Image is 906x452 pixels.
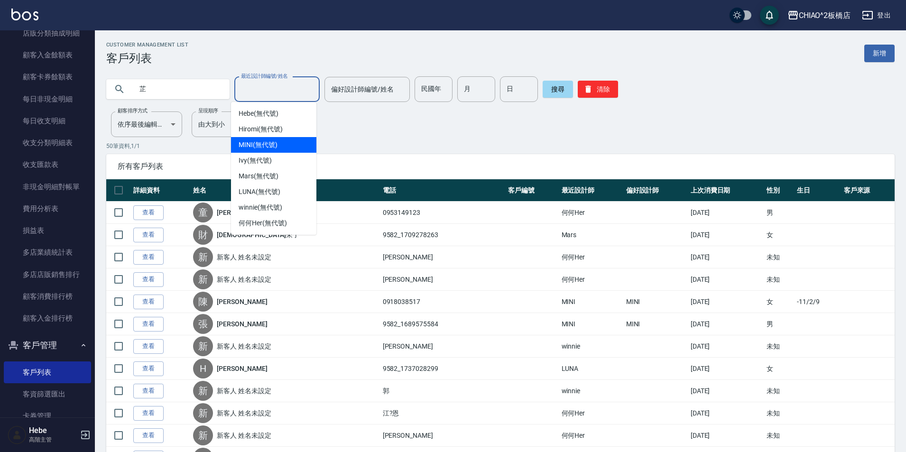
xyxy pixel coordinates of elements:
[559,380,624,402] td: winnie
[217,319,267,329] a: [PERSON_NAME]
[688,202,764,224] td: [DATE]
[11,9,38,20] img: Logo
[559,402,624,424] td: 何何Her
[4,176,91,198] a: 非現金明細對帳單
[688,313,764,335] td: [DATE]
[106,52,188,65] h3: 客戶列表
[106,42,188,48] h2: Customer Management List
[799,9,851,21] div: CHIAO^2板橋店
[217,386,271,396] a: 新客人 姓名未設定
[217,275,271,284] a: 新客人 姓名未設定
[198,107,218,114] label: 呈現順序
[380,313,506,335] td: 9582_1689575584
[4,110,91,132] a: 每日收支明細
[4,307,91,329] a: 顧客入金排行榜
[688,179,764,202] th: 上次消費日期
[559,424,624,447] td: 何何Her
[784,6,855,25] button: CHIAO^2板橋店
[4,286,91,307] a: 顧客消費排行榜
[380,202,506,224] td: 0953149123
[133,250,164,265] a: 查看
[8,425,27,444] img: Person
[764,224,795,246] td: 女
[193,381,213,401] div: 新
[133,361,164,376] a: 查看
[764,202,795,224] td: 男
[764,268,795,291] td: 未知
[133,295,164,309] a: 查看
[106,142,895,150] p: 50 筆資料, 1 / 1
[118,162,883,171] span: 所有客戶列表
[133,272,164,287] a: 查看
[217,208,267,217] a: [PERSON_NAME]
[380,291,506,313] td: 0918038517
[4,132,91,154] a: 收支分類明細表
[559,291,624,313] td: MINI
[193,247,213,267] div: 新
[559,224,624,246] td: Mars
[4,44,91,66] a: 顧客入金餘額表
[4,383,91,405] a: 客資篩選匯出
[841,179,895,202] th: 客戶來源
[559,313,624,335] td: MINI
[380,224,506,246] td: 9582_1709278263
[4,333,91,358] button: 客戶管理
[559,179,624,202] th: 最近設計師
[239,109,278,119] span: Hebe (無代號)
[4,154,91,175] a: 收支匯款表
[559,246,624,268] td: 何何Her
[217,230,299,240] a: [DEMOGRAPHIC_DATA]來了
[380,246,506,268] td: [PERSON_NAME]
[624,313,688,335] td: MINI
[760,6,779,25] button: save
[217,341,271,351] a: 新客人 姓名未設定
[688,246,764,268] td: [DATE]
[380,335,506,358] td: [PERSON_NAME]
[559,202,624,224] td: 何何Her
[764,335,795,358] td: 未知
[380,268,506,291] td: [PERSON_NAME]
[193,359,213,378] div: H
[217,297,267,306] a: [PERSON_NAME]
[688,402,764,424] td: [DATE]
[4,361,91,383] a: 客戶列表
[193,336,213,356] div: 新
[688,291,764,313] td: [DATE]
[4,198,91,220] a: 費用分析表
[624,291,688,313] td: MINI
[4,88,91,110] a: 每日非現金明細
[4,241,91,263] a: 多店業績統計表
[133,384,164,398] a: 查看
[543,81,573,98] button: 搜尋
[688,335,764,358] td: [DATE]
[217,252,271,262] a: 新客人 姓名未設定
[380,179,506,202] th: 電話
[29,426,77,435] h5: Hebe
[764,291,795,313] td: 女
[133,339,164,354] a: 查看
[4,220,91,241] a: 損益表
[764,246,795,268] td: 未知
[111,111,182,137] div: 依序最後編輯時間
[239,124,282,134] span: Hiromi (無代號)
[192,111,263,137] div: 由大到小
[133,317,164,332] a: 查看
[193,314,213,334] div: 張
[217,364,267,373] a: [PERSON_NAME]
[118,107,148,114] label: 顧客排序方式
[764,179,795,202] th: 性別
[858,7,895,24] button: 登出
[133,228,164,242] a: 查看
[559,268,624,291] td: 何何Her
[578,81,618,98] button: 清除
[193,269,213,289] div: 新
[764,358,795,380] td: 女
[133,205,164,220] a: 查看
[380,380,506,402] td: 郭
[4,66,91,88] a: 顧客卡券餘額表
[239,156,272,166] span: Ivy (無代號)
[506,179,559,202] th: 客戶編號
[133,428,164,443] a: 查看
[380,358,506,380] td: 9582_1737028299
[193,403,213,423] div: 新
